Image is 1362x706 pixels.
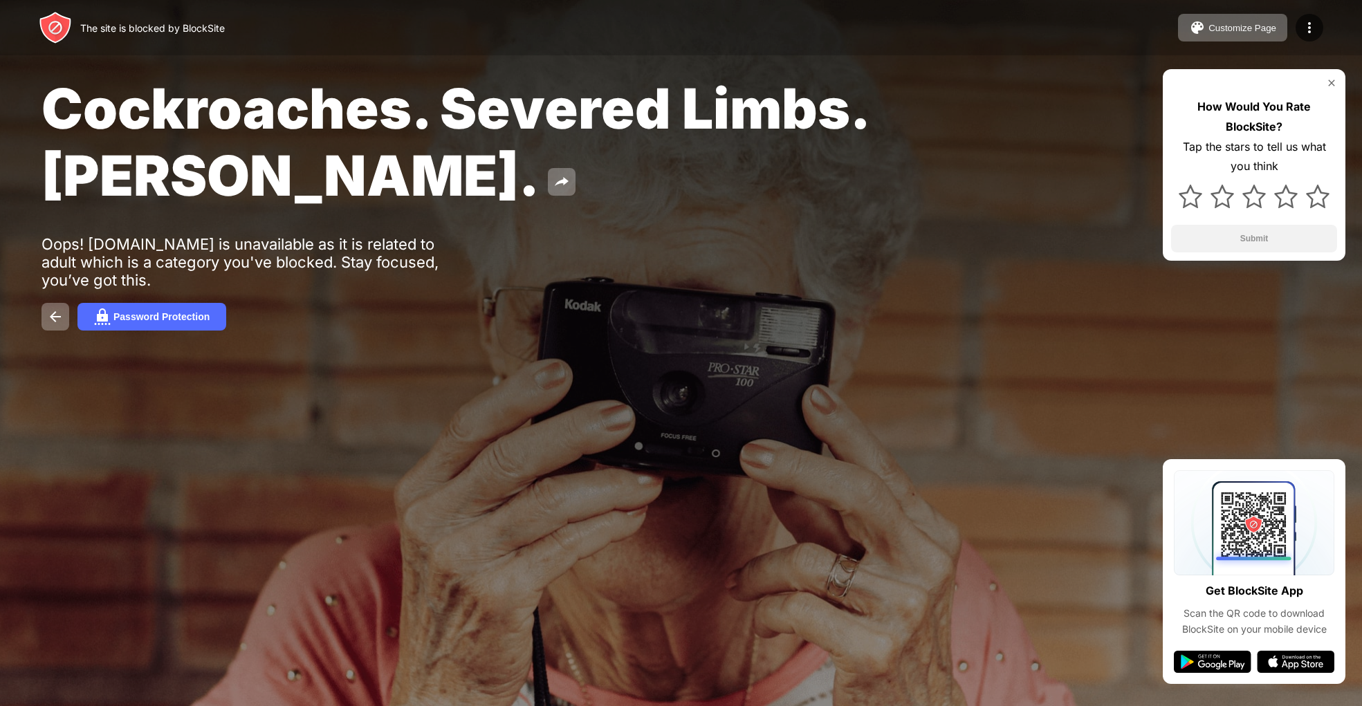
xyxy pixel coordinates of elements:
[1326,77,1337,89] img: rate-us-close.svg
[47,308,64,325] img: back.svg
[1174,470,1334,575] img: qrcode.svg
[1301,19,1318,36] img: menu-icon.svg
[1211,185,1234,208] img: star.svg
[1171,225,1337,252] button: Submit
[42,75,867,209] span: Cockroaches. Severed Limbs. [PERSON_NAME].
[1189,19,1206,36] img: pallet.svg
[1171,97,1337,137] div: How Would You Rate BlockSite?
[1306,185,1329,208] img: star.svg
[77,303,226,331] button: Password Protection
[1274,185,1298,208] img: star.svg
[1179,185,1202,208] img: star.svg
[1174,606,1334,637] div: Scan the QR code to download BlockSite on your mobile device
[1257,651,1334,673] img: app-store.svg
[113,311,210,322] div: Password Protection
[1178,14,1287,41] button: Customize Page
[42,235,469,289] div: Oops! [DOMAIN_NAME] is unavailable as it is related to adult which is a category you've blocked. ...
[1242,185,1266,208] img: star.svg
[80,22,225,34] div: The site is blocked by BlockSite
[553,174,570,190] img: share.svg
[39,11,72,44] img: header-logo.svg
[1171,137,1337,177] div: Tap the stars to tell us what you think
[94,308,111,325] img: password.svg
[1208,23,1276,33] div: Customize Page
[1206,581,1303,601] div: Get BlockSite App
[1174,651,1251,673] img: google-play.svg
